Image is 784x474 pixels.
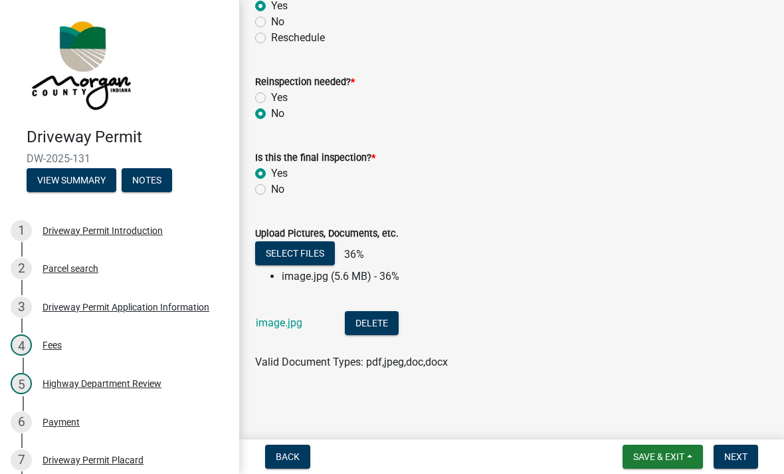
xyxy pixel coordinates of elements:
span: Next [724,451,747,462]
wm-modal-confirm: Notes [122,176,172,186]
label: No [271,181,284,197]
span: DW-2025-131 [27,152,213,165]
span: Valid Document Types: pdf,jpeg,doc,docx [255,356,448,368]
label: Is this the final inspection? [255,154,375,163]
h4: Driveway Permit [27,128,229,147]
label: Reschedule [271,30,325,46]
button: Next [714,445,758,469]
button: Notes [122,168,172,192]
div: Driveway Permit Placard [43,455,144,465]
div: Driveway Permit Application Information [43,302,209,312]
a: image.jpg [256,316,302,329]
div: 4 [11,334,32,356]
label: Yes [271,166,288,181]
li: image.jpg (5.6 MB) - 36% [282,269,768,285]
div: Parcel search [43,264,98,273]
button: Select files [255,241,335,265]
label: Upload Pictures, Documents, etc. [255,229,399,239]
button: Back [265,445,310,469]
div: Highway Department Review [43,379,161,388]
img: Morgan County, Indiana [27,14,134,114]
div: Fees [43,340,62,350]
button: Save & Exit [623,445,703,469]
div: 1 [11,220,32,241]
div: 7 [11,449,32,471]
button: Delete [345,311,399,335]
div: 3 [11,296,32,318]
span: 36% [338,248,364,261]
label: No [271,106,284,122]
label: No [271,14,284,30]
span: Back [276,451,300,462]
div: Payment [43,417,80,427]
div: 6 [11,412,32,433]
wm-modal-confirm: Summary [27,176,116,186]
label: Yes [271,90,288,106]
div: 2 [11,258,32,279]
span: Save & Exit [633,451,684,462]
div: 5 [11,373,32,394]
div: Driveway Permit Introduction [43,226,163,235]
label: Reinspection needed? [255,78,355,87]
wm-modal-confirm: Delete Document [345,318,399,330]
button: View Summary [27,168,116,192]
